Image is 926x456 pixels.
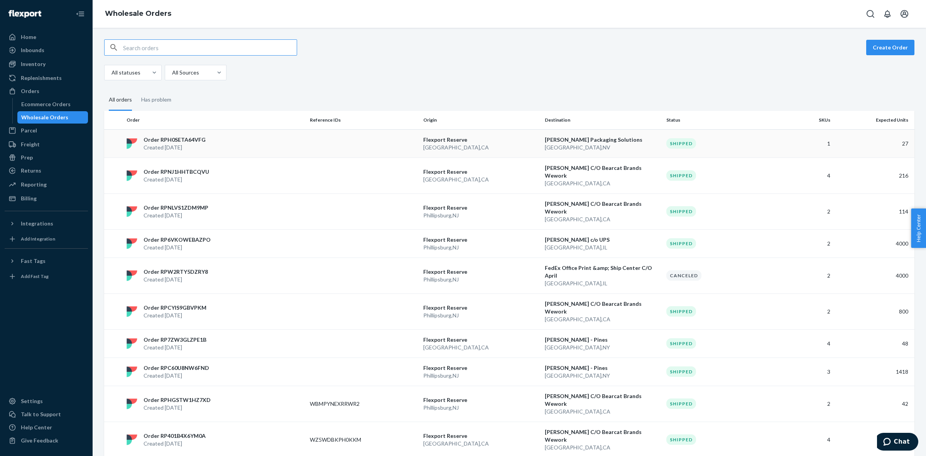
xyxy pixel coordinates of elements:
td: 42 [833,386,914,422]
a: Add Integration [5,233,88,245]
p: Phillipsburg , NJ [423,276,539,283]
p: Phillipsburg , NJ [423,404,539,412]
a: Reporting [5,178,88,191]
input: All Sources [171,69,172,76]
p: [GEOGRAPHIC_DATA] , CA [423,176,539,183]
th: Status [663,111,777,129]
a: Prep [5,151,88,164]
td: 4 [777,329,833,358]
p: Created [DATE] [144,440,206,448]
a: Returns [5,164,88,177]
button: Give Feedback [5,434,88,447]
p: [GEOGRAPHIC_DATA] , IL [545,244,660,251]
img: flexport logo [127,238,137,249]
p: Order RP6VKOWEBAZPO [144,236,211,244]
div: Home [21,33,36,41]
p: Flexport Reserve [423,236,539,244]
img: Flexport logo [8,10,41,18]
div: Inventory [21,60,46,68]
p: Order RP7ZW3GLZPE1B [144,336,206,344]
div: Canceled [666,270,701,281]
td: 2 [777,293,833,329]
button: Create Order [866,40,914,55]
th: Reference IDs [307,111,420,129]
td: 114 [833,193,914,229]
p: [GEOGRAPHIC_DATA] , IL [545,280,660,287]
div: Help Center [21,424,52,431]
th: Expected Units [833,111,914,129]
p: Order RPHGSTW1HZ7XD [144,396,211,404]
p: Created [DATE] [144,212,208,219]
a: Parcel [5,124,88,137]
a: Add Fast Tag [5,270,88,283]
img: flexport logo [127,270,137,281]
a: Inbounds [5,44,88,56]
p: [PERSON_NAME] C/O Bearcat Brands Wework [545,200,660,215]
p: [GEOGRAPHIC_DATA] , CA [545,180,660,187]
div: Shipped [666,138,696,149]
div: Shipped [666,398,696,409]
p: [PERSON_NAME] - Pines [545,336,660,344]
a: Ecommerce Orders [17,98,88,110]
div: Shipped [666,206,696,217]
td: 2 [777,386,833,422]
p: [PERSON_NAME] c/o UPS [545,236,660,244]
div: Add Integration [21,236,55,242]
p: Flexport Reserve [423,168,539,176]
p: [GEOGRAPHIC_DATA] , CA [423,440,539,448]
p: Flexport Reserve [423,432,539,440]
td: 27 [833,129,914,158]
p: [PERSON_NAME] C/O Bearcat Brands Wework [545,164,660,180]
p: Flexport Reserve [423,336,539,344]
a: Help Center [5,421,88,434]
a: Billing [5,192,88,205]
p: Created [DATE] [144,344,206,351]
div: Freight [21,141,40,148]
p: [GEOGRAPHIC_DATA] , NY [545,344,660,351]
p: [GEOGRAPHIC_DATA] , CA [545,444,660,451]
input: Search orders [123,40,297,55]
a: Settings [5,395,88,407]
td: 2 [777,258,833,293]
div: Shipped [666,366,696,377]
th: Order [123,111,307,129]
p: Order RP401B4X6YM0A [144,432,206,440]
div: Talk to Support [21,410,61,418]
p: Created [DATE] [144,404,211,412]
p: [GEOGRAPHIC_DATA] , CA [423,144,539,151]
input: All statuses [111,69,112,76]
div: Reporting [21,181,47,188]
p: Order RPNJ1HHTBCQVU [144,168,209,176]
button: Talk to Support [5,408,88,420]
th: Origin [420,111,542,129]
img: flexport logo [127,366,137,377]
iframe: Opens a widget where you can chat to one of our agents [877,433,918,452]
td: 1 [777,129,833,158]
p: Phillipsburg , NJ [423,372,539,380]
a: Freight [5,138,88,151]
button: Integrations [5,217,88,230]
img: flexport logo [127,206,137,217]
div: Billing [21,195,37,202]
button: Open Search Box [863,6,878,22]
td: 800 [833,293,914,329]
button: Close Navigation [73,6,88,22]
p: [PERSON_NAME] C/O Bearcat Brands Wework [545,392,660,408]
ol: breadcrumbs [99,3,177,25]
p: Order RPC60U8NW6FND [144,364,209,372]
div: Prep [21,154,33,161]
div: Shipped [666,306,696,317]
p: Flexport Reserve [423,204,539,212]
div: Inbounds [21,46,44,54]
p: WBMPYNEXRRWR2 [310,400,372,408]
p: [GEOGRAPHIC_DATA] , CA [423,344,539,351]
div: Parcel [21,127,37,134]
div: Has problem [141,90,171,110]
button: Open account menu [897,6,912,22]
a: Home [5,31,88,43]
p: Created [DATE] [144,176,209,183]
div: Wholesale Orders [21,114,68,121]
p: Order RPW2RTY5DZRY8 [144,268,208,276]
div: Shipped [666,170,696,181]
p: Created [DATE] [144,372,209,380]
